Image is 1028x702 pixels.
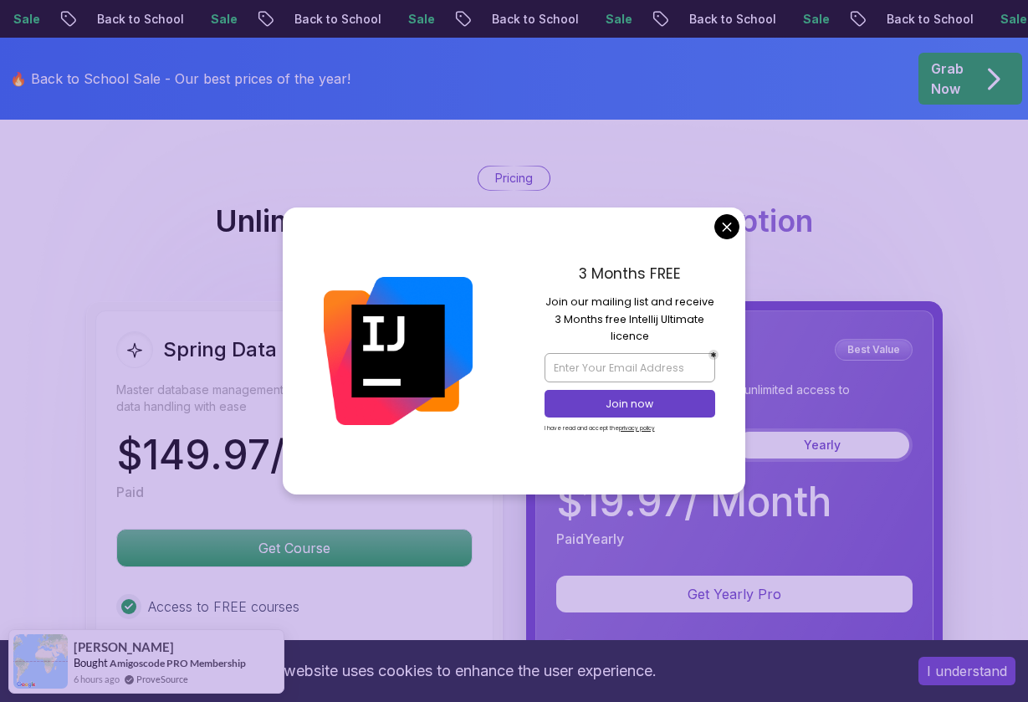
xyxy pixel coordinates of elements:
[495,170,533,187] p: Pricing
[556,529,624,549] p: Paid Yearly
[931,59,964,99] p: Grab Now
[556,576,913,612] button: Get Yearly Pro
[117,530,472,566] p: Get Course
[13,653,893,689] div: This website uses cookies to enhance the user experience.
[74,656,108,669] span: Bought
[556,482,831,522] p: $ 19.97 / Month
[565,202,813,239] span: One Subscription
[38,11,152,28] p: Back to School
[116,540,473,556] a: Get Course
[10,69,350,89] p: 🔥 Back to School Sale - Our best prices of the year!
[828,11,942,28] p: Back to School
[74,672,120,686] span: 6 hours ago
[110,656,246,670] a: Amigoscode PRO Membership
[744,11,798,28] p: Sale
[163,336,319,363] h2: Spring Data JPA
[136,672,188,686] a: ProveSource
[547,11,601,28] p: Sale
[116,529,473,567] button: Get Course
[152,11,206,28] p: Sale
[942,11,995,28] p: Sale
[116,435,417,475] p: $ 149.97 / Month
[236,11,350,28] p: Back to School
[116,382,473,415] p: Master database management, advanced querying, and expert data handling with ease
[148,597,299,617] p: Access to FREE courses
[13,634,68,689] img: provesource social proof notification image
[116,482,144,502] p: Paid
[433,11,547,28] p: Back to School
[918,657,1015,685] button: Accept cookies
[215,204,813,238] h2: Unlimited Learning with
[736,432,909,459] button: Yearly
[74,640,174,654] span: [PERSON_NAME]
[837,341,910,358] p: Best Value
[556,586,913,602] a: Get Yearly Pro
[631,11,744,28] p: Back to School
[350,11,403,28] p: Sale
